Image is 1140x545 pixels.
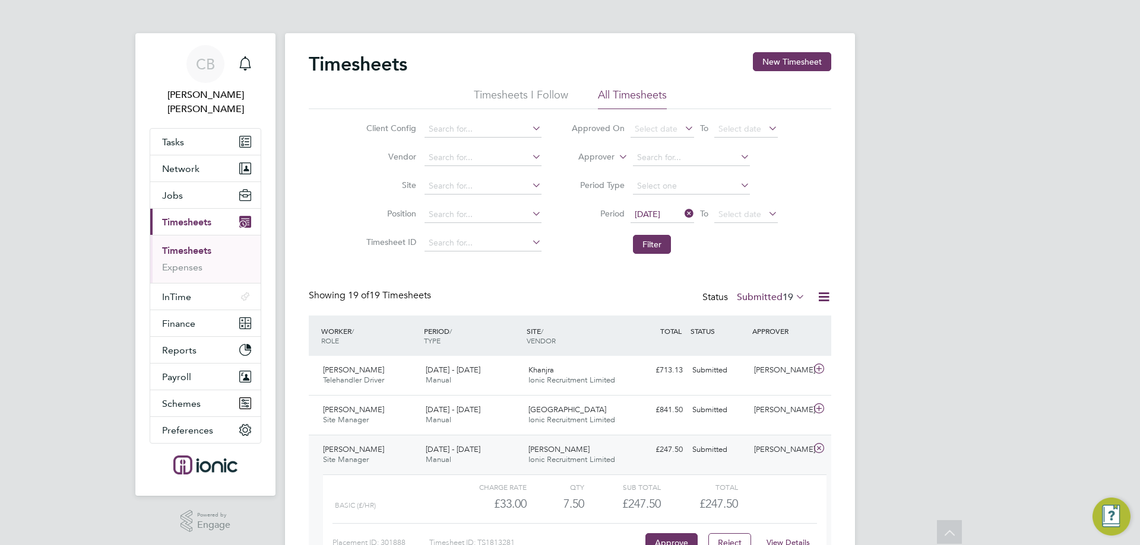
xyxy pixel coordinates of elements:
[660,326,682,336] span: TOTAL
[1092,498,1130,536] button: Engage Resource Center
[450,480,527,494] div: Charge rate
[162,163,199,174] span: Network
[527,336,556,345] span: VENDOR
[424,336,441,345] span: TYPE
[150,390,261,416] button: Schemes
[635,123,677,134] span: Select date
[426,404,480,415] span: [DATE] - [DATE]
[162,345,197,356] span: Reports
[162,245,211,256] a: Timesheets
[528,404,606,415] span: [GEOGRAPHIC_DATA]
[571,123,625,133] label: Approved On
[162,262,202,273] a: Expenses
[426,375,451,385] span: Manual
[425,149,541,166] input: Search for...
[309,289,433,302] div: Showing
[150,45,261,116] a: CB[PERSON_NAME] [PERSON_NAME]
[598,88,667,109] li: All Timesheets
[309,52,407,76] h2: Timesheets
[150,155,261,181] button: Network
[318,320,421,351] div: WORKER
[661,480,737,494] div: Total
[162,216,211,228] span: Timesheets
[528,444,590,454] span: [PERSON_NAME]
[150,364,261,390] button: Payroll
[699,496,738,511] span: £247.50
[162,190,183,201] span: Jobs
[626,400,688,420] div: £841.50
[425,121,541,138] input: Search for...
[528,375,615,385] span: Ionic Recruitment Limited
[571,180,625,190] label: Period Type
[528,454,615,464] span: Ionic Recruitment Limited
[197,520,230,530] span: Engage
[421,320,524,351] div: PERIOD
[150,310,261,336] button: Finance
[323,375,384,385] span: Telehandler Driver
[718,209,761,219] span: Select date
[335,501,376,509] span: Basic (£/HR)
[363,237,416,247] label: Timesheet ID
[425,235,541,251] input: Search for...
[426,365,480,375] span: [DATE] - [DATE]
[425,206,541,223] input: Search for...
[426,444,480,454] span: [DATE] - [DATE]
[584,494,661,514] div: £247.50
[749,440,811,460] div: [PERSON_NAME]
[150,88,261,116] span: Connor Batty
[197,510,230,520] span: Powered by
[561,151,615,163] label: Approver
[541,326,543,336] span: /
[426,415,451,425] span: Manual
[323,365,384,375] span: [PERSON_NAME]
[749,400,811,420] div: [PERSON_NAME]
[633,235,671,254] button: Filter
[162,398,201,409] span: Schemes
[150,283,261,310] button: InTime
[635,209,660,219] span: [DATE]
[425,178,541,195] input: Search for...
[150,209,261,235] button: Timesheets
[150,235,261,283] div: Timesheets
[348,289,431,301] span: 19 Timesheets
[173,455,237,474] img: ionic-logo-retina.png
[162,291,191,302] span: InTime
[363,151,416,162] label: Vendor
[571,208,625,219] label: Period
[688,361,749,380] div: Submitted
[162,425,213,436] span: Preferences
[749,320,811,342] div: APPROVER
[363,208,416,219] label: Position
[449,326,452,336] span: /
[363,180,416,190] label: Site
[150,129,261,155] a: Tasks
[150,417,261,443] button: Preferences
[633,178,750,195] input: Select one
[323,454,369,464] span: Site Manager
[688,400,749,420] div: Submitted
[162,318,195,329] span: Finance
[323,404,384,415] span: [PERSON_NAME]
[626,361,688,380] div: £713.13
[150,182,261,208] button: Jobs
[584,480,661,494] div: Sub Total
[524,320,626,351] div: SITE
[696,206,712,221] span: To
[528,415,615,425] span: Ionic Recruitment Limited
[363,123,416,133] label: Client Config
[351,326,354,336] span: /
[150,337,261,363] button: Reports
[162,136,184,148] span: Tasks
[688,320,749,342] div: STATUS
[718,123,761,134] span: Select date
[323,415,369,425] span: Site Manager
[688,440,749,460] div: Submitted
[321,336,339,345] span: ROLE
[749,361,811,380] div: [PERSON_NAME]
[527,480,584,494] div: QTY
[737,291,805,303] label: Submitted
[626,440,688,460] div: £247.50
[753,52,831,71] button: New Timesheet
[696,120,712,136] span: To
[633,149,750,166] input: Search for...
